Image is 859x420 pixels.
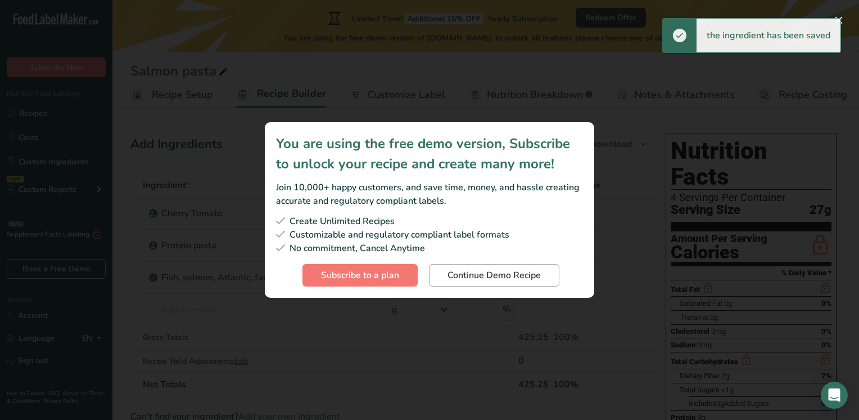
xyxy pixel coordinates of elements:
[276,181,583,208] div: Join 10,000+ happy customers, and save time, money, and hassle creating accurate and regulatory c...
[276,242,583,255] div: No commitment, Cancel Anytime
[697,19,840,52] div: the ingredient has been saved
[276,228,583,242] div: Customizable and regulatory compliant label formats
[321,269,399,282] span: Subscribe to a plan
[821,382,848,409] div: Open Intercom Messenger
[447,269,541,282] span: Continue Demo Recipe
[429,264,559,287] button: Continue Demo Recipe
[302,264,418,287] button: Subscribe to a plan
[276,215,583,228] div: Create Unlimited Recipes
[276,133,583,174] div: You are using the free demo version, Subscribe to unlock your recipe and create many more!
